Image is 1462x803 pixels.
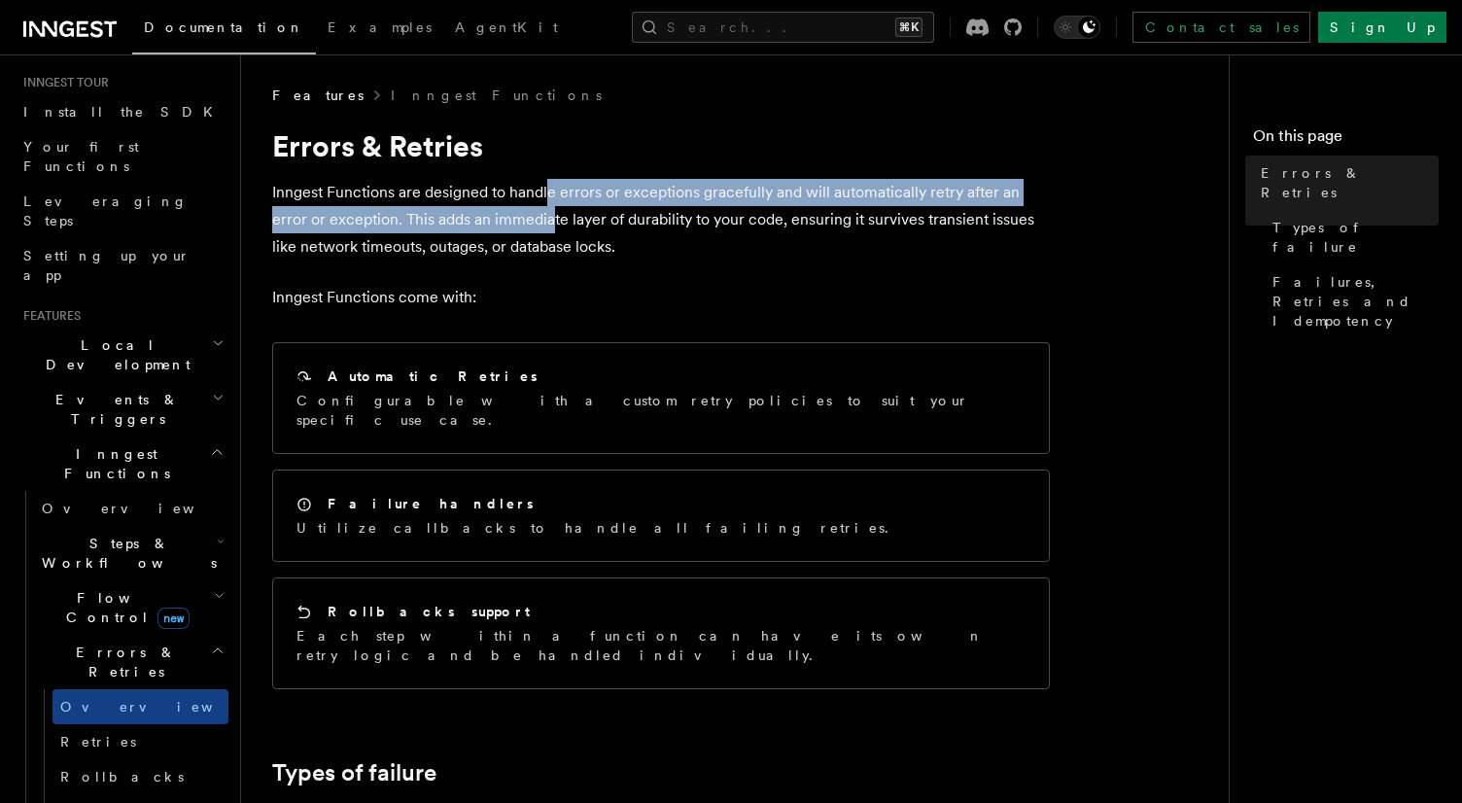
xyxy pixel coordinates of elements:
[16,335,212,374] span: Local Development
[895,17,922,37] kbd: ⌘K
[296,626,1026,665] p: Each step within a function can have its own retry logic and be handled individually.
[144,19,304,35] span: Documentation
[16,308,81,324] span: Features
[1054,16,1100,39] button: Toggle dark mode
[42,501,242,516] span: Overview
[52,759,228,794] a: Rollbacks
[1265,264,1439,338] a: Failures, Retries and Idempotency
[272,759,436,786] a: Types of failure
[328,367,538,386] h2: Automatic Retries
[16,129,228,184] a: Your first Functions
[23,139,139,174] span: Your first Functions
[272,179,1050,261] p: Inngest Functions are designed to handle errors or exceptions gracefully and will automatically r...
[16,390,212,429] span: Events & Triggers
[23,104,225,120] span: Install the SDK
[272,128,1050,163] h1: Errors & Retries
[157,608,190,629] span: new
[60,734,136,750] span: Retries
[23,248,191,283] span: Setting up your app
[272,577,1050,689] a: Rollbacks supportEach step within a function can have its own retry logic and be handled individu...
[34,491,228,526] a: Overview
[34,588,214,627] span: Flow Control
[1253,124,1439,156] h4: On this page
[296,518,900,538] p: Utilize callbacks to handle all failing retries.
[443,6,570,52] a: AgentKit
[328,602,530,621] h2: Rollbacks support
[16,94,228,129] a: Install the SDK
[1265,210,1439,264] a: Types of failure
[272,342,1050,454] a: Automatic RetriesConfigurable with a custom retry policies to suit your specific use case.
[632,12,934,43] button: Search...⌘K
[1261,163,1439,202] span: Errors & Retries
[1318,12,1446,43] a: Sign Up
[16,328,228,382] button: Local Development
[16,75,109,90] span: Inngest tour
[16,238,228,293] a: Setting up your app
[1253,156,1439,210] a: Errors & Retries
[132,6,316,54] a: Documentation
[272,284,1050,311] p: Inngest Functions come with:
[34,643,211,681] span: Errors & Retries
[1272,272,1439,331] span: Failures, Retries and Idempotency
[16,382,228,436] button: Events & Triggers
[16,444,210,483] span: Inngest Functions
[52,724,228,759] a: Retries
[34,635,228,689] button: Errors & Retries
[272,470,1050,562] a: Failure handlersUtilize callbacks to handle all failing retries.
[328,494,534,513] h2: Failure handlers
[296,391,1026,430] p: Configurable with a custom retry policies to suit your specific use case.
[391,86,602,105] a: Inngest Functions
[52,689,228,724] a: Overview
[60,769,184,785] span: Rollbacks
[1132,12,1310,43] a: Contact sales
[34,534,217,573] span: Steps & Workflows
[34,526,228,580] button: Steps & Workflows
[1272,218,1439,257] span: Types of failure
[16,436,228,491] button: Inngest Functions
[316,6,443,52] a: Examples
[328,19,432,35] span: Examples
[455,19,558,35] span: AgentKit
[60,699,261,715] span: Overview
[23,193,188,228] span: Leveraging Steps
[16,184,228,238] a: Leveraging Steps
[34,580,228,635] button: Flow Controlnew
[272,86,364,105] span: Features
